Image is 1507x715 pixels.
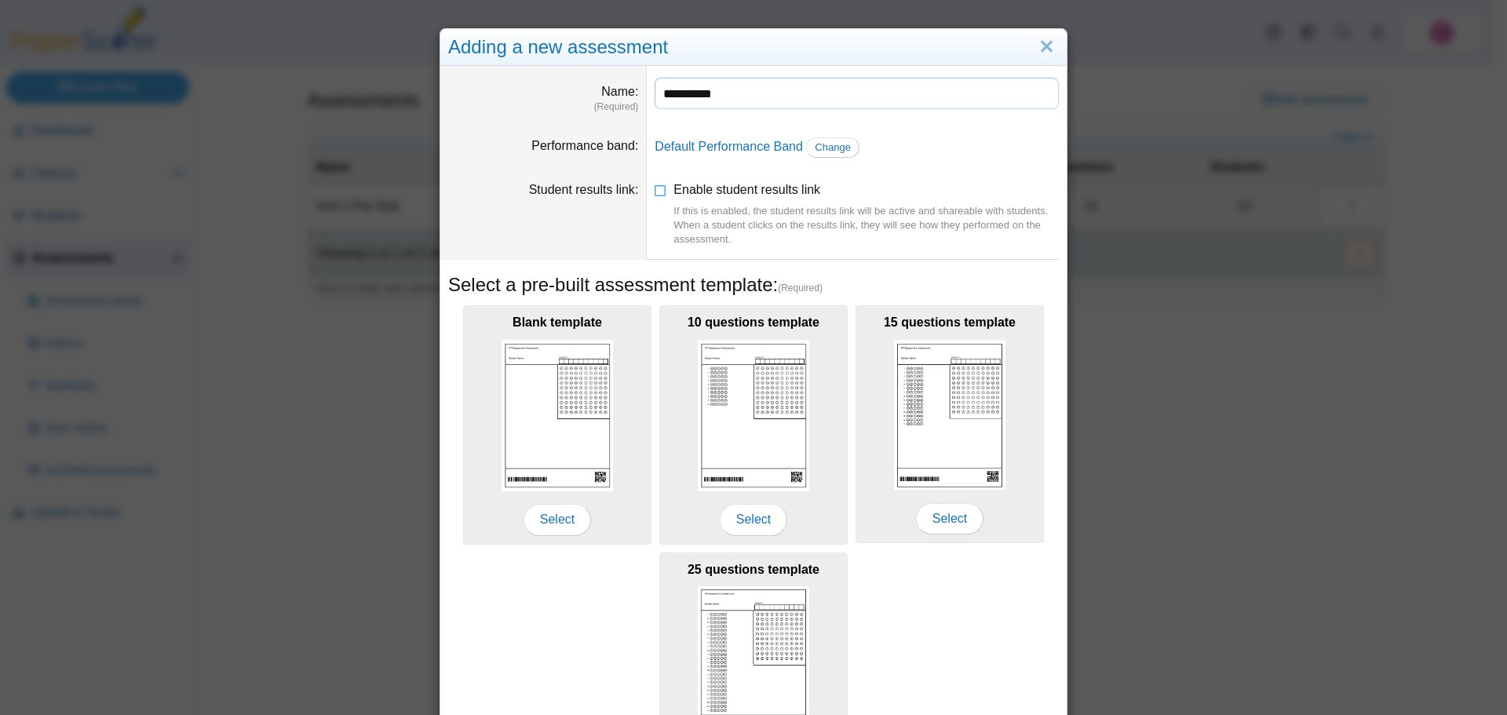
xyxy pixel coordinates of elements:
span: Select [524,504,591,535]
img: scan_sheet_10_questions.png [698,340,809,491]
label: Name [601,85,638,98]
label: Student results link [529,183,639,196]
a: Default Performance Band [655,140,803,153]
dfn: (Required) [448,100,638,114]
a: Change [806,137,859,158]
img: scan_sheet_blank.png [502,340,613,491]
h5: Select a pre-built assessment template: [448,272,1059,298]
b: Blank template [513,316,602,329]
span: Change [815,141,851,153]
label: Performance band [531,139,638,152]
span: Select [720,504,787,535]
img: scan_sheet_15_questions.png [894,340,1005,491]
b: 10 questions template [688,316,819,329]
span: Enable student results link [673,183,1059,246]
div: If this is enabled, the student results link will be active and shareable with students. When a s... [673,204,1059,247]
span: Select [916,503,983,534]
b: 25 questions template [688,563,819,576]
a: Close [1034,34,1059,60]
div: Adding a new assessment [440,29,1067,66]
b: 15 questions template [884,316,1016,329]
span: (Required) [778,282,823,295]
